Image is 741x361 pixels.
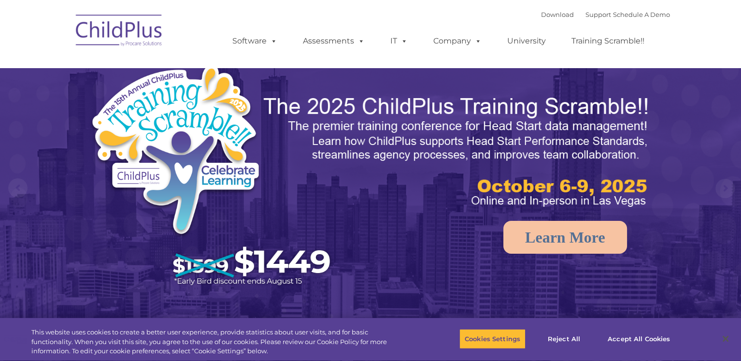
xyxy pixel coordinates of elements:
[134,64,164,71] span: Last name
[381,31,417,51] a: IT
[585,11,611,18] a: Support
[602,329,675,349] button: Accept All Cookies
[31,328,408,356] div: This website uses cookies to create a better user experience, provide statistics about user visit...
[541,11,574,18] a: Download
[459,329,526,349] button: Cookies Settings
[223,31,287,51] a: Software
[424,31,491,51] a: Company
[71,8,168,56] img: ChildPlus by Procare Solutions
[134,103,175,111] span: Phone number
[293,31,374,51] a: Assessments
[503,221,627,254] a: Learn More
[541,11,670,18] font: |
[715,328,736,349] button: Close
[562,31,654,51] a: Training Scramble!!
[498,31,556,51] a: University
[534,329,594,349] button: Reject All
[613,11,670,18] a: Schedule A Demo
